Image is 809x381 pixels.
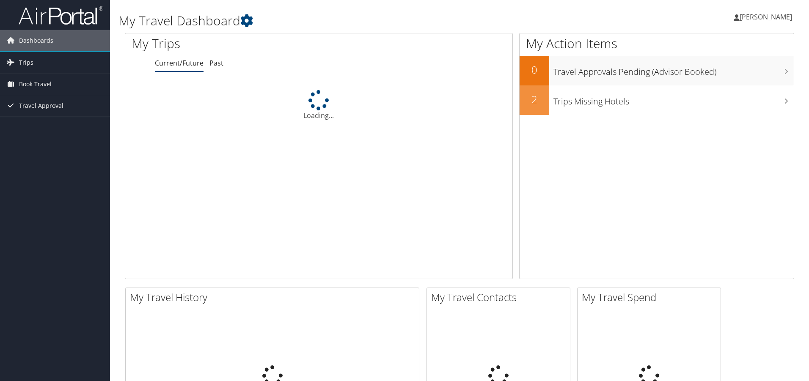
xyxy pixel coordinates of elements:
[125,90,512,121] div: Loading...
[19,52,33,73] span: Trips
[520,56,794,85] a: 0Travel Approvals Pending (Advisor Booked)
[734,4,801,30] a: [PERSON_NAME]
[553,62,794,78] h3: Travel Approvals Pending (Advisor Booked)
[19,74,52,95] span: Book Travel
[431,290,570,304] h2: My Travel Contacts
[118,12,573,30] h1: My Travel Dashboard
[520,92,549,107] h2: 2
[520,63,549,77] h2: 0
[19,95,63,116] span: Travel Approval
[582,290,721,304] h2: My Travel Spend
[209,58,223,68] a: Past
[553,91,794,107] h3: Trips Missing Hotels
[520,35,794,52] h1: My Action Items
[19,5,103,25] img: airportal-logo.png
[155,58,204,68] a: Current/Future
[130,290,419,304] h2: My Travel History
[132,35,345,52] h1: My Trips
[740,12,792,22] span: [PERSON_NAME]
[19,30,53,51] span: Dashboards
[520,85,794,115] a: 2Trips Missing Hotels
